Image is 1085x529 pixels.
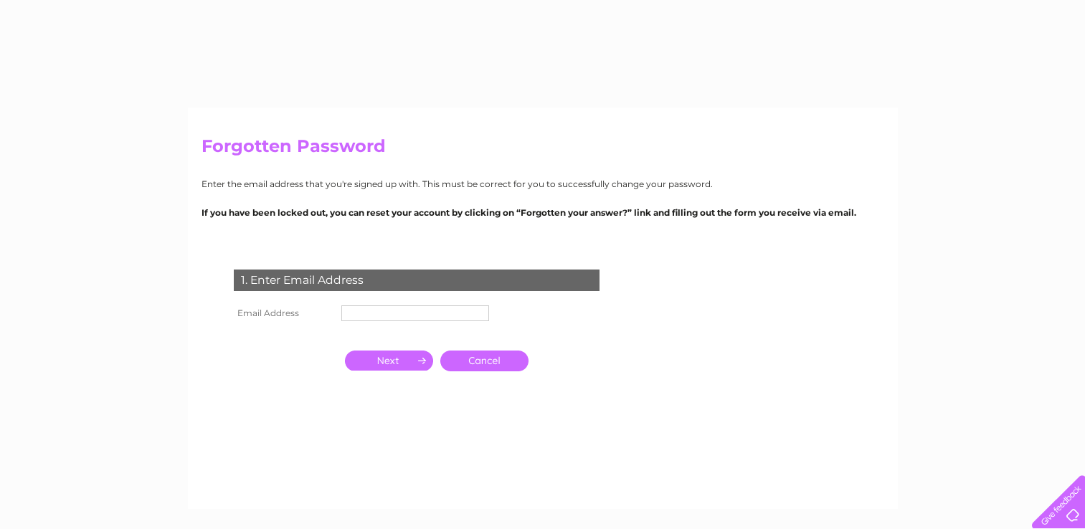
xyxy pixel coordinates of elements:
a: Cancel [440,351,529,371]
th: Email Address [230,302,338,325]
p: Enter the email address that you're signed up with. This must be correct for you to successfully ... [202,177,884,191]
h2: Forgotten Password [202,136,884,163]
div: 1. Enter Email Address [234,270,600,291]
p: If you have been locked out, you can reset your account by clicking on “Forgotten your answer?” l... [202,206,884,219]
img: npw-badge-icon-locked.svg [472,308,483,319]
